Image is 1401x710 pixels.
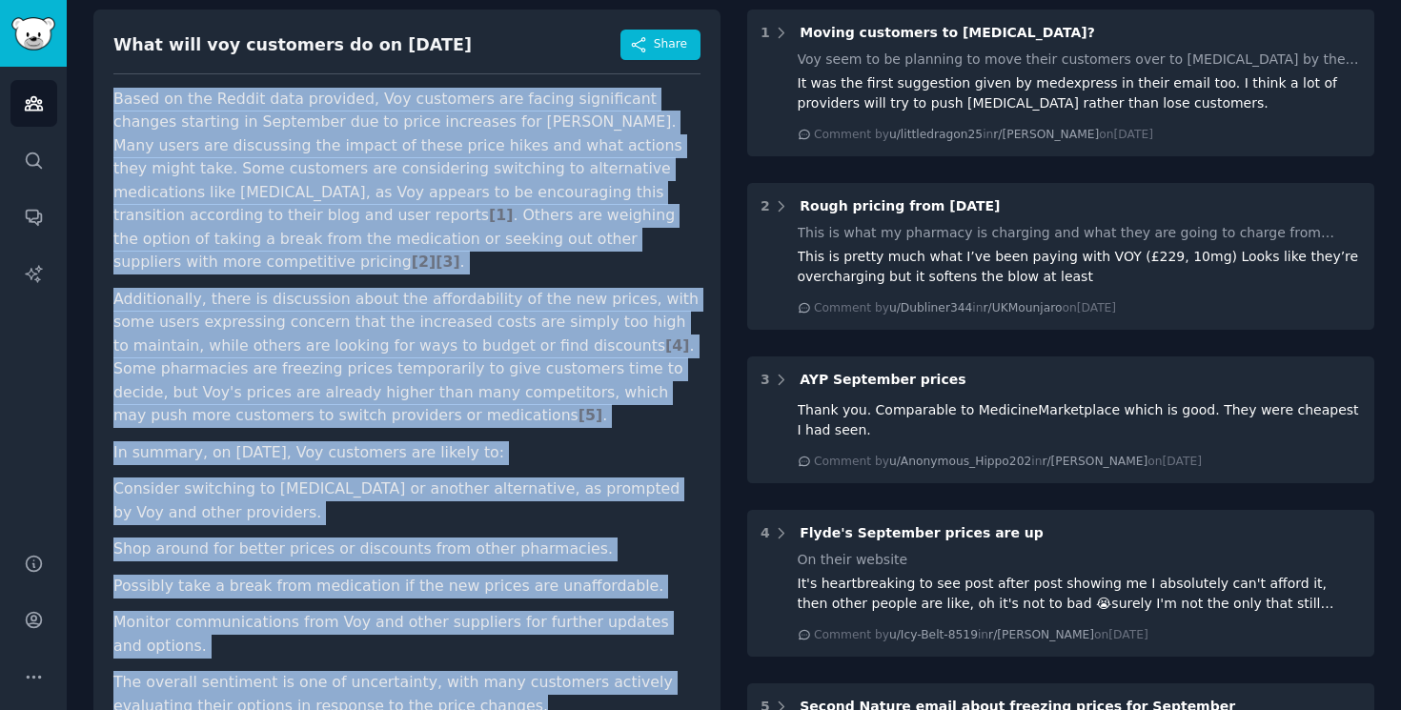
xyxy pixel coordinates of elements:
[798,223,1362,243] div: This is what my pharmacy is charging and what they are going to charge from [DATE], this is just ...
[620,30,700,60] button: Share
[800,25,1095,40] span: Moving customers to [MEDICAL_DATA]?
[889,301,972,314] span: u/Dubliner344
[798,550,1362,570] div: On their website
[889,628,978,641] span: u/Icy-Belt-8519
[113,33,472,57] div: What will voy customers do on [DATE]
[814,627,1148,644] div: Comment by in on [DATE]
[113,288,700,428] p: Additionally, there is discussion about the affordability of the new prices, with some users expr...
[113,441,700,465] p: In summary, on [DATE], Voy customers are likely to:
[579,406,602,424] span: [ 5 ]
[113,538,700,561] li: Shop around for better prices or discounts from other pharmacies.
[798,73,1362,113] div: It was the first suggestion given by medexpress in their email too. I think a lot of providers wi...
[800,372,965,387] span: AYP September prices
[800,198,1000,213] span: Rough pricing from [DATE]
[11,17,55,51] img: GummySearch logo
[798,247,1362,287] div: This is pretty much what I’ve been paying with VOY (£229, 10mg) Looks like they’re overcharging b...
[113,611,700,658] li: Monitor communications from Voy and other suppliers for further updates and options.
[113,88,700,274] p: Based on the Reddit data provided, Voy customers are facing significant changes starting in Septe...
[113,575,700,598] li: Possibly take a break from medication if the new prices are unaffordable.
[889,128,983,141] span: u/littledragon25
[654,36,687,53] span: Share
[761,523,770,543] div: 4
[800,525,1044,540] span: Flyde's September prices are up
[993,128,1099,141] span: r/[PERSON_NAME]
[814,300,1116,317] div: Comment by in on [DATE]
[436,253,459,271] span: [ 3 ]
[1042,455,1147,468] span: r/[PERSON_NAME]
[984,301,1063,314] span: r/UKMounjaro
[889,455,1031,468] span: u/Anonymous_Hippo202
[761,23,770,43] div: 1
[814,454,1202,471] div: Comment by in on [DATE]
[113,477,700,524] li: Consider switching to [MEDICAL_DATA] or another alternative, as prompted by Voy and other providers.
[798,400,1362,440] div: Thank you. Comparable to MedicineMarketplace which is good. They were cheapest I had seen.
[761,370,770,390] div: 3
[489,206,513,224] span: [ 1 ]
[412,253,436,271] span: [ 2 ]
[798,574,1362,614] div: It's heartbreaking to see post after post showing me I absolutely can't afford it, then other peo...
[814,127,1153,144] div: Comment by in on [DATE]
[798,50,1362,70] div: Voy seem to be planning to move their customers over to [MEDICAL_DATA] by the sound of this [http...
[665,336,689,355] span: [ 4 ]
[988,628,1094,641] span: r/[PERSON_NAME]
[761,196,770,216] div: 2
